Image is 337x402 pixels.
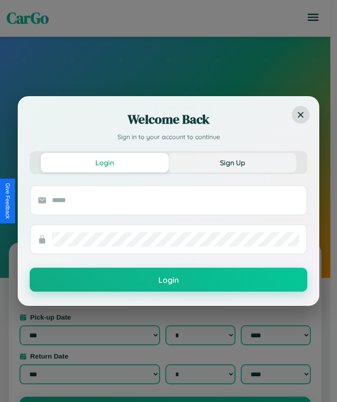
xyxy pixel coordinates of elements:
button: Login [41,153,168,172]
div: Give Feedback [4,183,11,219]
button: Login [30,268,307,292]
p: Sign in to your account to continue [30,133,307,142]
button: Sign Up [168,153,296,172]
h2: Welcome Back [30,110,307,128]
